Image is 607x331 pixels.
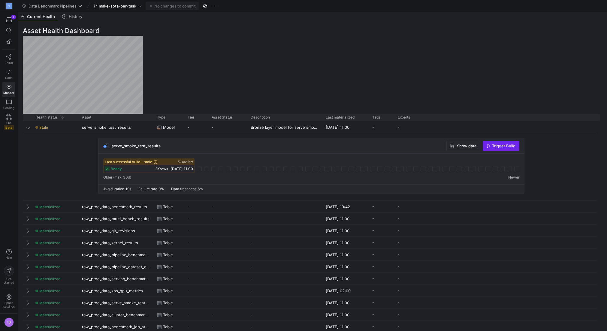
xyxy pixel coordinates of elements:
[163,225,173,237] span: Table
[322,201,369,212] div: [DATE] 19:42
[4,277,14,284] span: Get started
[69,15,82,19] span: History
[29,4,77,8] span: Data Benchmark Pipelines
[322,261,369,272] div: [DATE] 11:00
[322,285,369,296] div: [DATE] 02:00
[251,115,270,119] span: Description
[322,237,369,248] div: [DATE] 11:00
[212,249,213,261] span: -
[157,115,165,119] span: Type
[188,115,194,119] span: Tier
[372,237,374,248] span: -
[188,273,189,285] span: -
[103,175,131,179] span: Older (max. 30d)
[138,187,157,191] span: Failure rate
[78,213,153,224] div: raw_prod_data_multi_bench_results
[78,273,153,284] div: raw_prod_data_serving_benchmark_results
[247,309,322,320] div: -
[5,61,13,65] span: Editor
[3,106,14,110] span: Catalog
[99,4,136,8] span: make-sota-per-task
[372,213,374,224] span: -
[322,121,369,133] div: [DATE] 11:00
[446,141,480,151] button: Show data
[39,217,60,221] span: Materialized
[163,122,175,133] span: Model
[322,249,369,260] div: [DATE] 11:00
[4,317,14,327] div: TB
[247,297,322,308] div: -
[2,82,15,97] a: Monitor
[247,201,322,212] div: -
[212,237,213,249] span: -
[39,205,60,209] span: Materialized
[6,3,12,9] div: M
[322,273,369,284] div: [DATE] 11:00
[212,261,213,273] span: -
[155,167,168,171] span: 2K rows
[2,67,15,82] a: Code
[483,141,519,151] button: Trigger Build
[82,115,91,119] span: Asset
[2,112,15,132] a: PRsBeta
[372,309,374,320] span: -
[188,201,189,213] span: -
[322,225,369,236] div: [DATE] 11:00
[78,297,153,308] div: raw_prod_data_serve_smoke_test_results
[163,297,173,309] span: Table
[2,246,15,262] button: Help
[27,15,55,19] span: Current Health
[212,122,213,133] span: -
[4,125,14,130] span: Beta
[188,261,189,273] span: -
[508,175,519,179] span: Newer
[398,273,400,284] span: -
[163,201,173,213] span: Table
[212,297,213,309] span: -
[398,213,400,224] span: -
[39,301,60,305] span: Materialized
[39,265,60,269] span: Materialized
[159,187,164,191] span: 0%
[372,273,374,284] span: -
[5,76,13,80] span: Code
[78,121,153,133] div: serve_smoke_test_results
[39,313,60,317] span: Materialized
[247,285,322,296] div: -
[92,2,143,10] button: make-sota-per-task
[188,213,189,225] span: -
[2,263,15,287] button: Getstarted
[372,201,374,212] span: -
[398,309,400,320] span: -
[163,273,173,285] span: Table
[163,249,173,261] span: Table
[103,158,195,173] button: Last successful build - staleDisabledready2Krows[DATE] 11:00
[247,213,322,224] div: -
[247,121,322,133] div: Bronze layer model for serve smoke test results
[247,261,322,272] div: -
[2,97,15,112] a: Catalog
[247,225,322,236] div: -
[6,121,11,125] span: PRs
[398,115,410,119] span: Experts
[212,115,233,119] span: Asset Status
[163,261,173,273] span: Table
[103,187,124,191] span: Avg duration
[171,187,196,191] span: Data freshness
[39,241,60,245] span: Materialized
[326,115,355,119] span: Last materialized
[78,237,153,248] div: raw_prod_data_kernel_results
[111,167,122,171] span: ready
[188,237,189,249] span: -
[78,225,153,236] div: raw_prod_data_git_revisions
[247,237,322,248] div: -
[322,213,369,224] div: [DATE] 11:00
[457,143,476,148] span: Show data
[188,297,189,309] span: -
[212,285,213,297] span: -
[20,2,83,10] button: Data Benchmark Pipelines
[78,309,153,320] div: raw_prod_data_cluster_benchmark_results
[78,285,153,296] div: raw_prod_data_kps_gpu_metrics
[2,316,15,329] button: TB
[398,201,400,212] span: -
